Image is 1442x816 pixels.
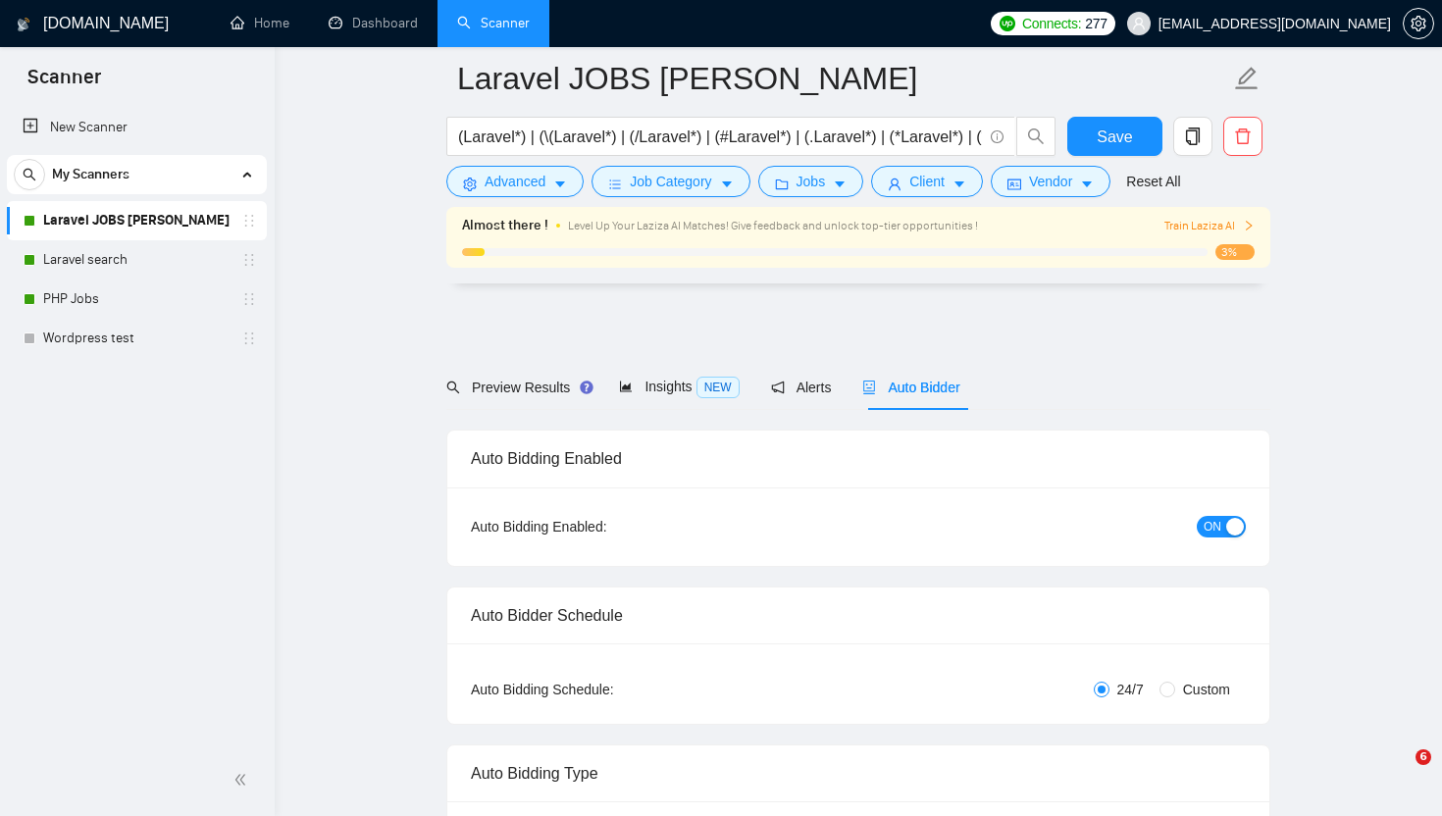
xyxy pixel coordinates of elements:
span: robot [862,381,876,394]
span: Preview Results [446,380,588,395]
div: Tooltip anchor [578,379,595,396]
input: Search Freelance Jobs... [458,125,982,149]
button: search [1016,117,1056,156]
div: Auto Bidding Enabled [471,431,1246,486]
div: Auto Bidding Enabled: [471,516,729,537]
span: delete [1224,127,1262,145]
button: userClientcaret-down [871,166,983,197]
button: Train Laziza AI [1164,217,1255,235]
span: ON [1204,516,1221,537]
a: Laravel JOBS [PERSON_NAME] [43,201,230,240]
span: Jobs [797,171,826,192]
a: searchScanner [457,15,530,31]
span: Client [909,171,945,192]
a: homeHome [231,15,289,31]
span: folder [775,177,789,191]
button: delete [1223,117,1262,156]
span: 3% [1215,244,1255,260]
li: New Scanner [7,108,267,147]
span: copy [1174,127,1211,145]
a: setting [1403,16,1434,31]
li: My Scanners [7,155,267,358]
span: user [888,177,901,191]
span: NEW [696,377,740,398]
span: idcard [1007,177,1021,191]
button: folderJobscaret-down [758,166,864,197]
span: Auto Bidder [862,380,959,395]
span: setting [463,177,477,191]
button: Save [1067,117,1162,156]
span: caret-down [720,177,734,191]
span: double-left [233,770,253,790]
span: search [446,381,460,394]
span: caret-down [833,177,847,191]
span: 277 [1085,13,1107,34]
span: info-circle [991,130,1004,143]
span: user [1132,17,1146,30]
div: Auto Bidding Type [471,745,1246,801]
span: 6 [1416,749,1431,765]
div: Auto Bidding Schedule: [471,679,729,700]
span: Alerts [771,380,832,395]
span: caret-down [953,177,966,191]
iframe: Intercom live chat [1375,749,1422,796]
img: upwork-logo.png [1000,16,1015,31]
span: setting [1404,16,1433,31]
a: Reset All [1126,171,1180,192]
a: PHP Jobs [43,280,230,319]
span: caret-down [1080,177,1094,191]
input: Scanner name... [457,54,1230,103]
button: idcardVendorcaret-down [991,166,1110,197]
span: area-chart [619,380,633,393]
img: logo [17,9,30,40]
span: My Scanners [52,155,129,194]
button: settingAdvancedcaret-down [446,166,584,197]
span: Scanner [12,63,117,104]
span: Connects: [1022,13,1081,34]
span: Save [1097,125,1132,149]
span: holder [241,331,257,346]
span: holder [241,291,257,307]
a: dashboardDashboard [329,15,418,31]
button: copy [1173,117,1212,156]
span: bars [608,177,622,191]
div: Auto Bidder Schedule [471,587,1246,643]
button: search [14,159,45,190]
span: right [1243,220,1255,231]
span: Custom [1175,679,1238,700]
span: Level Up Your Laziza AI Matches! Give feedback and unlock top-tier opportunities ! [568,219,978,232]
span: Job Category [630,171,711,192]
span: Advanced [485,171,545,192]
a: Wordpress test [43,319,230,358]
span: search [1017,127,1055,145]
span: Almost there ! [462,215,548,236]
button: setting [1403,8,1434,39]
span: Vendor [1029,171,1072,192]
button: barsJob Categorycaret-down [592,166,749,197]
span: notification [771,381,785,394]
span: edit [1234,66,1260,91]
a: New Scanner [23,108,251,147]
a: Laravel search [43,240,230,280]
span: search [15,168,44,181]
span: holder [241,213,257,229]
span: caret-down [553,177,567,191]
span: 24/7 [1109,679,1152,700]
span: Insights [619,379,739,394]
span: holder [241,252,257,268]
